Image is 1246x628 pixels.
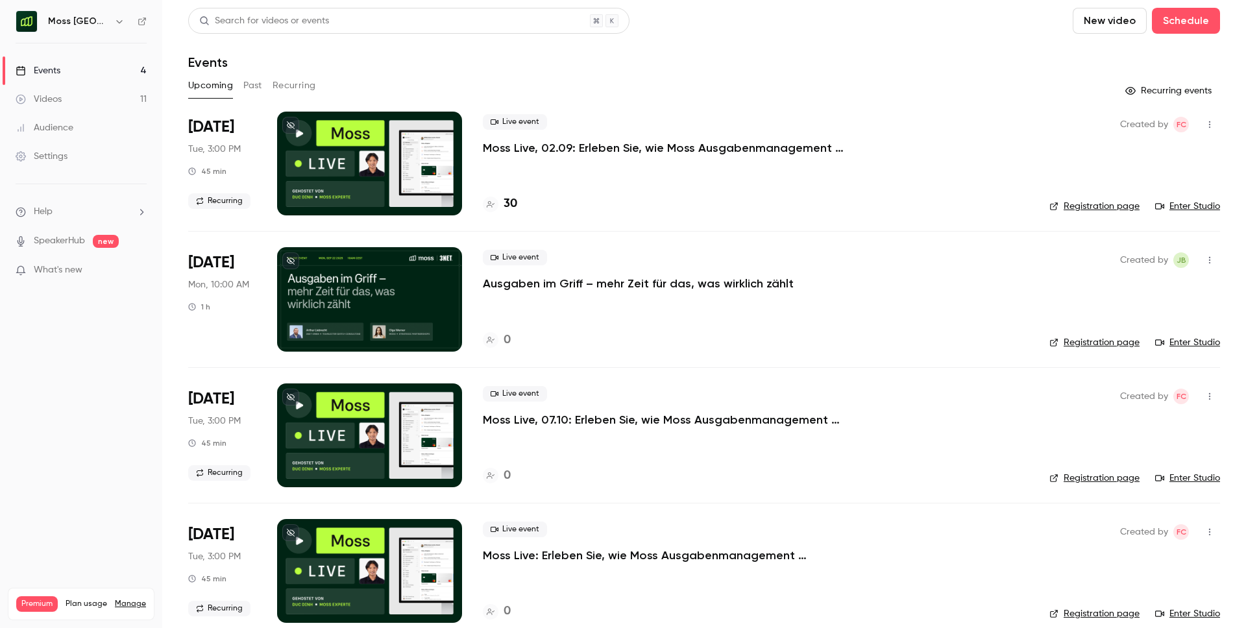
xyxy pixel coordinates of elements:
button: Past [243,75,262,96]
div: 45 min [188,574,226,584]
a: Enter Studio [1155,200,1220,213]
span: Live event [483,522,547,537]
span: Recurring [188,601,250,616]
h4: 30 [504,195,517,213]
span: [DATE] [188,117,234,138]
a: SpeakerHub [34,234,85,248]
a: Enter Studio [1155,336,1220,349]
span: [DATE] [188,252,234,273]
h4: 0 [504,332,511,349]
div: 1 h [188,302,210,312]
img: Moss Deutschland [16,11,37,32]
button: Recurring [273,75,316,96]
div: 45 min [188,438,226,448]
div: Nov 4 Tue, 3:00 PM (Europe/Berlin) [188,519,256,623]
span: Created by [1120,252,1168,268]
div: Settings [16,150,67,163]
h6: Moss [GEOGRAPHIC_DATA] [48,15,109,28]
span: JB [1177,252,1186,268]
span: Created by [1120,117,1168,132]
a: Registration page [1049,200,1140,213]
span: Live event [483,386,547,402]
li: help-dropdown-opener [16,205,147,219]
span: Live event [483,114,547,130]
button: Schedule [1152,8,1220,34]
span: Tue, 3:00 PM [188,415,241,428]
span: Jara Bockx [1173,252,1189,268]
h4: 0 [504,603,511,620]
span: Tue, 3:00 PM [188,550,241,563]
button: Upcoming [188,75,233,96]
span: Recurring [188,465,250,481]
span: FC [1177,524,1186,540]
div: Sep 2 Tue, 3:00 PM (Europe/Berlin) [188,112,256,215]
span: Premium [16,596,58,612]
a: 0 [483,603,511,620]
a: Moss Live, 02.09: Erleben Sie, wie Moss Ausgabenmanagement automatisiert [483,140,872,156]
span: Live event [483,250,547,265]
div: Search for videos or events [199,14,329,28]
a: Enter Studio [1155,472,1220,485]
span: new [93,235,119,248]
h4: 0 [504,467,511,485]
span: Tue, 3:00 PM [188,143,241,156]
span: Felicity Cator [1173,524,1189,540]
span: FC [1177,389,1186,404]
div: Audience [16,121,73,134]
span: FC [1177,117,1186,132]
a: Enter Studio [1155,607,1220,620]
span: Help [34,205,53,219]
span: What's new [34,263,82,277]
span: Plan usage [66,599,107,609]
span: Created by [1120,524,1168,540]
div: Oct 7 Tue, 3:00 PM (Europe/Berlin) [188,383,256,487]
a: Registration page [1049,607,1140,620]
span: Felicity Cator [1173,389,1189,404]
h1: Events [188,54,228,70]
div: 45 min [188,166,226,176]
a: 30 [483,195,517,213]
a: 0 [483,467,511,485]
button: New video [1073,8,1147,34]
iframe: Noticeable Trigger [131,265,147,276]
span: Created by [1120,389,1168,404]
div: Sep 22 Mon, 10:00 AM (Europe/Berlin) [188,247,256,351]
span: Mon, 10:00 AM [188,278,249,291]
a: Ausgaben im Griff – mehr Zeit für das, was wirklich zählt [483,276,794,291]
a: Moss Live, 07.10: Erleben Sie, wie Moss Ausgabenmanagement automatisiert [483,412,872,428]
a: Manage [115,599,146,609]
a: 0 [483,332,511,349]
a: Moss Live: Erleben Sie, wie Moss Ausgabenmanagement automatisiert [483,548,872,563]
button: Recurring events [1119,80,1220,101]
span: Recurring [188,193,250,209]
span: [DATE] [188,389,234,409]
a: Registration page [1049,472,1140,485]
div: Events [16,64,60,77]
span: Felicity Cator [1173,117,1189,132]
span: [DATE] [188,524,234,545]
div: Videos [16,93,62,106]
a: Registration page [1049,336,1140,349]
